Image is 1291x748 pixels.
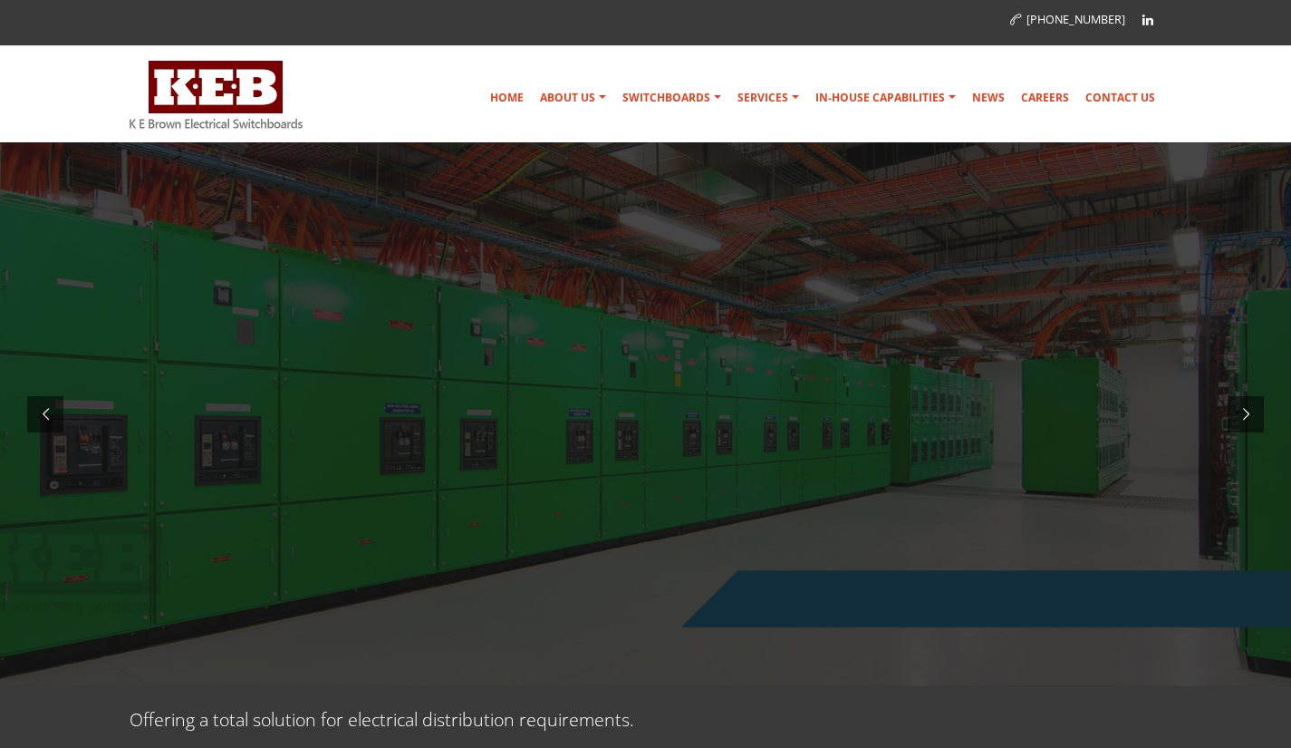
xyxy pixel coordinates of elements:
[1134,6,1161,34] a: Linkedin
[730,80,806,116] a: Services
[130,61,303,129] img: K E Brown Electrical Switchboards
[1078,80,1162,116] a: Contact Us
[1014,80,1076,116] a: Careers
[615,80,728,116] a: Switchboards
[1010,12,1125,27] a: [PHONE_NUMBER]
[965,80,1012,116] a: News
[533,80,613,116] a: About Us
[130,704,634,731] p: Offering a total solution for electrical distribution requirements.
[808,80,963,116] a: In-house Capabilities
[483,80,531,116] a: Home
